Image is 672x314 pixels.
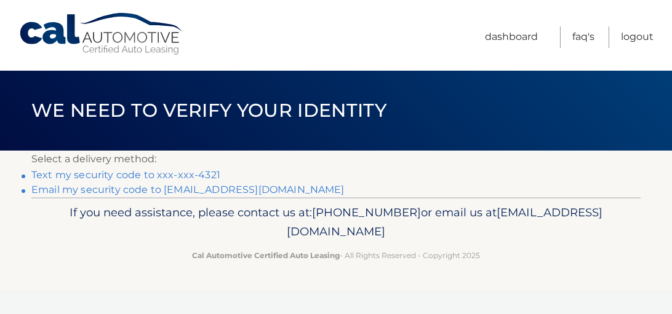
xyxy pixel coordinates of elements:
a: Email my security code to [EMAIL_ADDRESS][DOMAIN_NAME] [31,184,345,195]
span: [PHONE_NUMBER] [312,205,421,219]
a: Dashboard [485,26,538,48]
p: If you need assistance, please contact us at: or email us at [50,203,622,242]
strong: Cal Automotive Certified Auto Leasing [192,251,340,260]
a: Text my security code to xxx-xxx-4321 [31,169,220,181]
p: - All Rights Reserved - Copyright 2025 [50,249,622,262]
a: Logout [621,26,654,48]
p: Select a delivery method: [31,151,641,168]
span: We need to verify your identity [31,99,386,122]
a: Cal Automotive [18,12,185,56]
a: FAQ's [572,26,594,48]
